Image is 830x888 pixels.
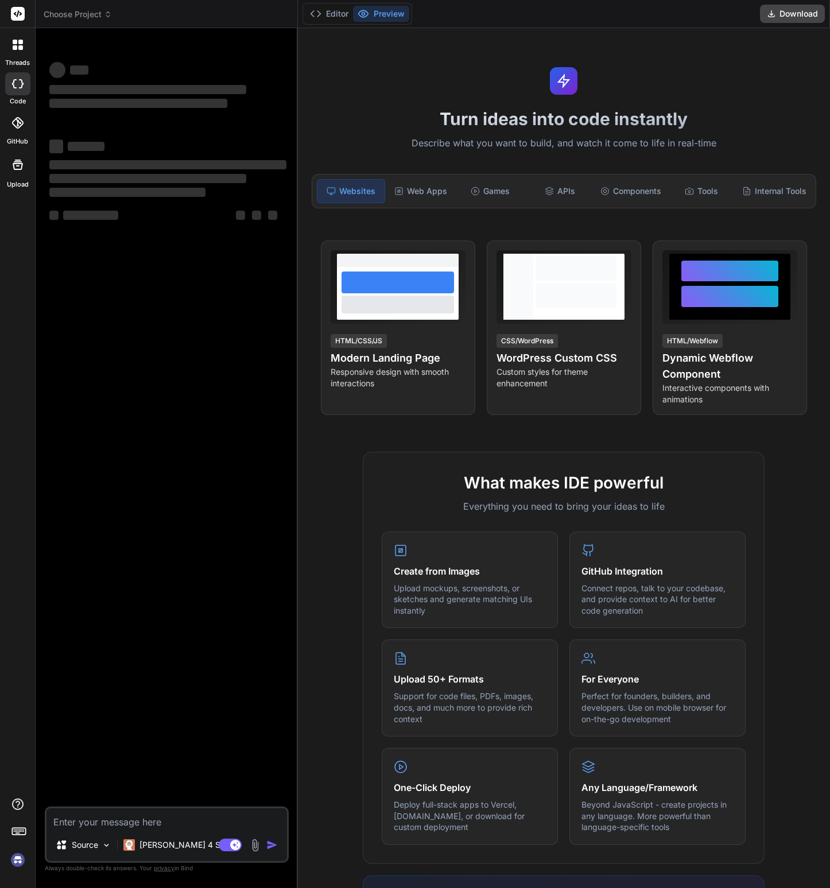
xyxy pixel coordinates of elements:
[154,864,174,871] span: privacy
[249,839,262,852] img: attachment
[581,672,734,686] h4: For Everyone
[526,179,594,203] div: APIs
[49,188,205,197] span: ‌
[581,583,734,616] p: Connect repos, talk to your codebase, and provide context to AI for better code generation
[760,5,825,23] button: Download
[394,564,546,578] h4: Create from Images
[394,781,546,794] h4: One-Click Deploy
[305,108,823,129] h1: Turn ideas into code instantly
[497,350,631,366] h4: WordPress Custom CSS
[394,691,546,724] p: Support for code files, PDFs, images, docs, and much more to provide rich context
[581,799,734,833] p: Beyond JavaScript - create projects in any language. More powerful than language-specific tools
[497,334,558,348] div: CSS/WordPress
[497,366,631,389] p: Custom styles for theme enhancement
[68,142,104,151] span: ‌
[45,863,289,874] p: Always double-check its answers. Your in Bind
[317,179,385,203] div: Websites
[581,564,734,578] h4: GitHub Integration
[236,211,245,220] span: ‌
[394,672,546,686] h4: Upload 50+ Formats
[305,6,353,22] button: Editor
[581,781,734,794] h4: Any Language/Framework
[266,839,278,851] img: icon
[139,839,225,851] p: [PERSON_NAME] 4 S..
[72,839,98,851] p: Source
[49,160,286,169] span: ‌
[5,58,30,68] label: threads
[394,799,546,833] p: Deploy full-stack apps to Vercel, [DOMAIN_NAME], or download for custom deployment
[70,65,88,75] span: ‌
[44,9,112,20] span: Choose Project
[102,840,111,850] img: Pick Models
[305,136,823,151] p: Describe what you want to build, and watch it come to life in real-time
[49,99,227,108] span: ‌
[123,839,135,851] img: Claude 4 Sonnet
[331,350,466,366] h4: Modern Landing Page
[331,334,387,348] div: HTML/CSS/JS
[63,211,118,220] span: ‌
[49,211,59,220] span: ‌
[353,6,409,22] button: Preview
[252,211,261,220] span: ‌
[662,382,797,405] p: Interactive components with animations
[49,139,63,153] span: ‌
[662,334,723,348] div: HTML/Webflow
[662,350,797,382] h4: Dynamic Webflow Component
[8,850,28,870] img: signin
[382,471,746,495] h2: What makes IDE powerful
[331,366,466,389] p: Responsive design with smooth interactions
[596,179,666,203] div: Components
[457,179,524,203] div: Games
[49,85,246,94] span: ‌
[738,179,811,203] div: Internal Tools
[394,583,546,616] p: Upload mockups, screenshots, or sketches and generate matching UIs instantly
[7,137,28,146] label: GitHub
[49,174,246,183] span: ‌
[668,179,735,203] div: Tools
[7,180,29,189] label: Upload
[387,179,455,203] div: Web Apps
[268,211,277,220] span: ‌
[382,499,746,513] p: Everything you need to bring your ideas to life
[10,96,26,106] label: code
[49,62,65,78] span: ‌
[581,691,734,724] p: Perfect for founders, builders, and developers. Use on mobile browser for on-the-go development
